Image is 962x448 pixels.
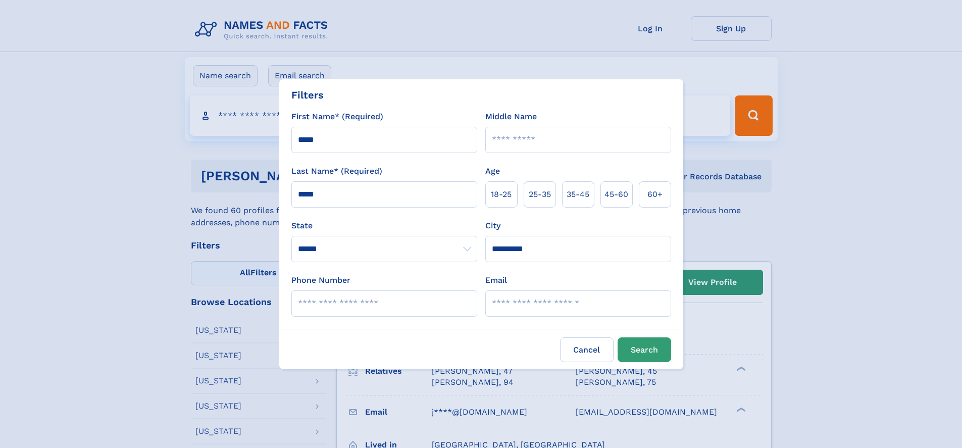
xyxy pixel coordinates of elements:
label: State [291,220,477,232]
div: Filters [291,87,324,103]
label: Cancel [560,337,614,362]
label: Age [485,165,500,177]
span: 35‑45 [567,188,589,201]
label: Last Name* (Required) [291,165,382,177]
span: 25‑35 [529,188,551,201]
button: Search [618,337,671,362]
label: Middle Name [485,111,537,123]
span: 45‑60 [604,188,628,201]
span: 60+ [647,188,663,201]
label: Email [485,274,507,286]
label: First Name* (Required) [291,111,383,123]
label: Phone Number [291,274,350,286]
span: 18‑25 [491,188,512,201]
label: City [485,220,500,232]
